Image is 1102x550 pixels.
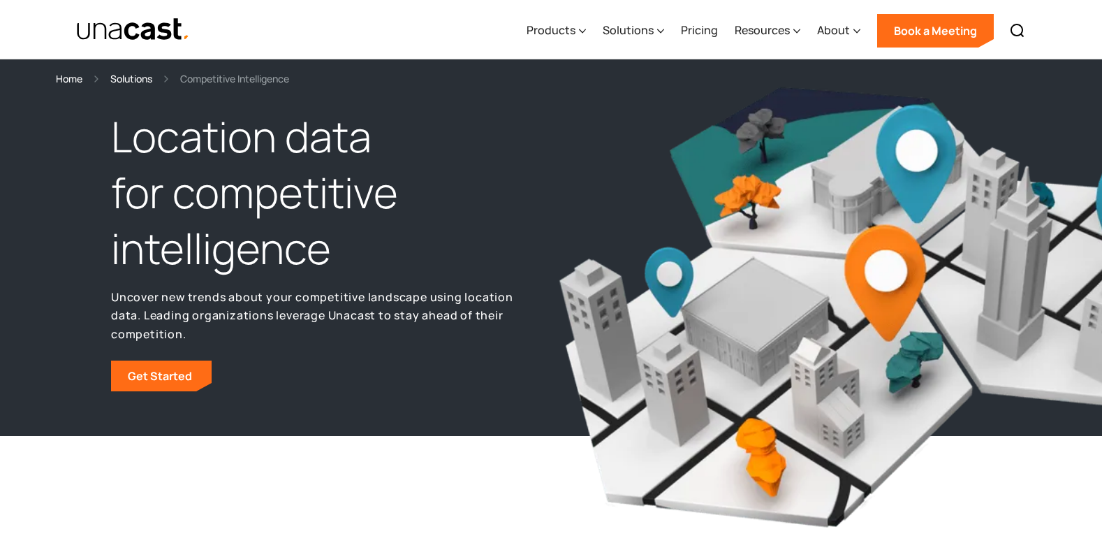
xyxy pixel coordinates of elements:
[603,22,654,38] div: Solutions
[817,2,860,59] div: About
[527,22,575,38] div: Products
[681,2,718,59] a: Pricing
[735,22,790,38] div: Resources
[111,288,544,344] p: Uncover new trends about your competitive landscape using location data. Leading organizations le...
[1009,22,1026,39] img: Search icon
[180,71,289,87] div: Competitive Intelligence
[603,2,664,59] div: Solutions
[877,14,994,48] a: Book a Meeting
[111,109,544,276] h1: Location data for competitive intelligence
[110,71,152,87] a: Solutions
[56,71,82,87] a: Home
[735,2,800,59] div: Resources
[817,22,850,38] div: About
[111,361,212,391] a: Get Started
[527,2,586,59] div: Products
[76,17,190,42] a: home
[76,17,190,42] img: Unacast text logo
